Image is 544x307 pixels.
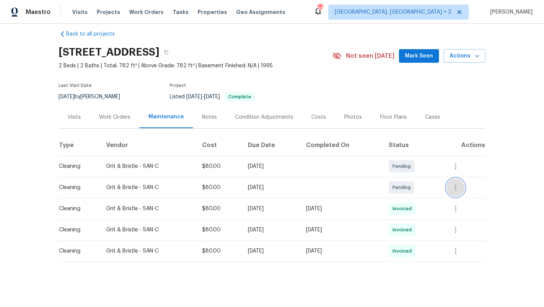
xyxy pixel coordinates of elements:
[59,94,74,99] span: [DATE]
[97,8,120,16] span: Projects
[444,49,485,63] button: Actions
[159,45,173,59] button: Copy Address
[106,205,190,212] div: Grit & Bristle - SAN-C
[311,113,326,121] div: Costs
[59,135,100,156] th: Type
[59,48,159,56] h2: [STREET_ADDRESS]
[59,30,131,38] a: Back to all projects
[335,8,451,16] span: [GEOGRAPHIC_DATA], [GEOGRAPHIC_DATA] + 2
[306,205,377,212] div: [DATE]
[106,184,190,191] div: Grit & Bristle - SAN-C
[204,94,220,99] span: [DATE]
[106,247,190,255] div: Grit & Bristle - SAN-C
[186,94,202,99] span: [DATE]
[393,184,414,191] span: Pending
[196,135,241,156] th: Cost
[425,113,440,121] div: Cases
[202,226,235,234] div: $80.00
[405,51,433,61] span: Mark Seen
[306,247,377,255] div: [DATE]
[173,9,189,15] span: Tasks
[202,113,217,121] div: Notes
[236,8,285,16] span: Geo Assignments
[393,226,415,234] span: Invoiced
[202,205,235,212] div: $80.00
[186,94,220,99] span: -
[106,226,190,234] div: Grit & Bristle - SAN-C
[99,113,130,121] div: Work Orders
[202,247,235,255] div: $80.00
[380,113,407,121] div: Floor Plans
[306,226,377,234] div: [DATE]
[235,113,293,121] div: Condition Adjustments
[148,113,184,121] div: Maintenance
[59,226,94,234] div: Cleaning
[440,135,485,156] th: Actions
[100,135,196,156] th: Vendor
[59,62,332,70] span: 2 Beds | 2 Baths | Total: 782 ft² | Above Grade: 782 ft² | Basement Finished: N/A | 1995
[399,49,439,63] button: Mark Seen
[26,8,51,16] span: Maestro
[248,247,294,255] div: [DATE]
[487,8,533,16] span: [PERSON_NAME]
[198,8,227,16] span: Properties
[202,184,235,191] div: $80.00
[225,95,254,99] span: Complete
[59,184,94,191] div: Cleaning
[59,92,129,101] div: by [PERSON_NAME]
[129,8,164,16] span: Work Orders
[170,94,255,99] span: Listed
[170,83,186,88] span: Project
[242,135,300,156] th: Due Date
[248,184,294,191] div: [DATE]
[248,226,294,234] div: [DATE]
[68,113,81,121] div: Visits
[59,247,94,255] div: Cleaning
[72,8,88,16] span: Visits
[393,163,414,170] span: Pending
[344,113,362,121] div: Photos
[248,205,294,212] div: [DATE]
[300,135,383,156] th: Completed On
[450,51,479,61] span: Actions
[317,5,323,12] div: 68
[383,135,440,156] th: Status
[202,163,235,170] div: $80.00
[59,163,94,170] div: Cleaning
[248,163,294,170] div: [DATE]
[59,83,92,88] span: Last Visit Date
[59,205,94,212] div: Cleaning
[106,163,190,170] div: Grit & Bristle - SAN-C
[393,247,415,255] span: Invoiced
[393,205,415,212] span: Invoiced
[346,52,394,60] span: Not seen [DATE]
